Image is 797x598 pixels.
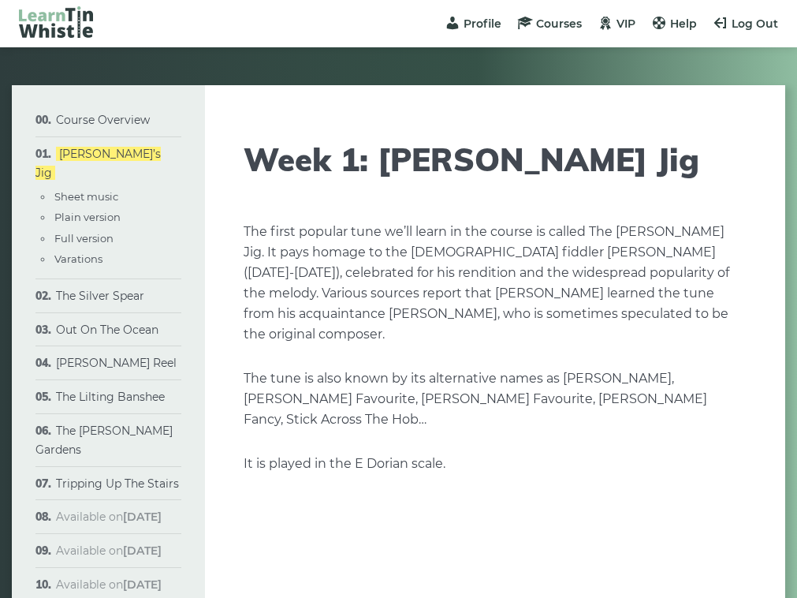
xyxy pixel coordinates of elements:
span: VIP [616,17,635,31]
a: Full version [54,232,114,245]
a: VIP [598,17,635,31]
strong: [DATE] [123,577,162,592]
a: The Silver Spear [56,289,144,303]
a: The Lilting Banshee [56,390,165,404]
strong: [DATE] [123,544,162,558]
span: Profile [464,17,501,31]
a: Profile [445,17,501,31]
a: Courses [517,17,582,31]
a: [PERSON_NAME] Reel [56,356,177,370]
span: Available on [56,544,162,558]
a: The [PERSON_NAME] Gardens [35,424,173,457]
span: Help [670,17,697,31]
span: Available on [56,510,162,524]
a: Help [651,17,697,31]
a: Sheet music [54,190,118,203]
img: LearnTinWhistle.com [19,6,93,38]
a: Tripping Up The Stairs [56,477,179,491]
p: The first popular tune we’ll learn in the course is called The [PERSON_NAME] Jig. It pays homage ... [244,222,747,345]
a: Varations [54,252,102,265]
a: Plain version [54,211,121,223]
span: Courses [536,17,582,31]
a: Out On The Ocean [56,323,158,337]
a: Course Overview [56,113,150,127]
span: Available on [56,577,162,592]
p: The tune is also known by its alternative names as [PERSON_NAME], [PERSON_NAME] Favourite, [PERSO... [244,368,747,430]
span: Log Out [732,17,778,31]
a: Log Out [713,17,778,31]
h1: Week 1: [PERSON_NAME] Jig [244,140,747,178]
a: [PERSON_NAME]’s Jig [35,147,161,180]
strong: [DATE] [123,510,162,524]
p: It is played in the E Dorian scale. [244,454,747,474]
